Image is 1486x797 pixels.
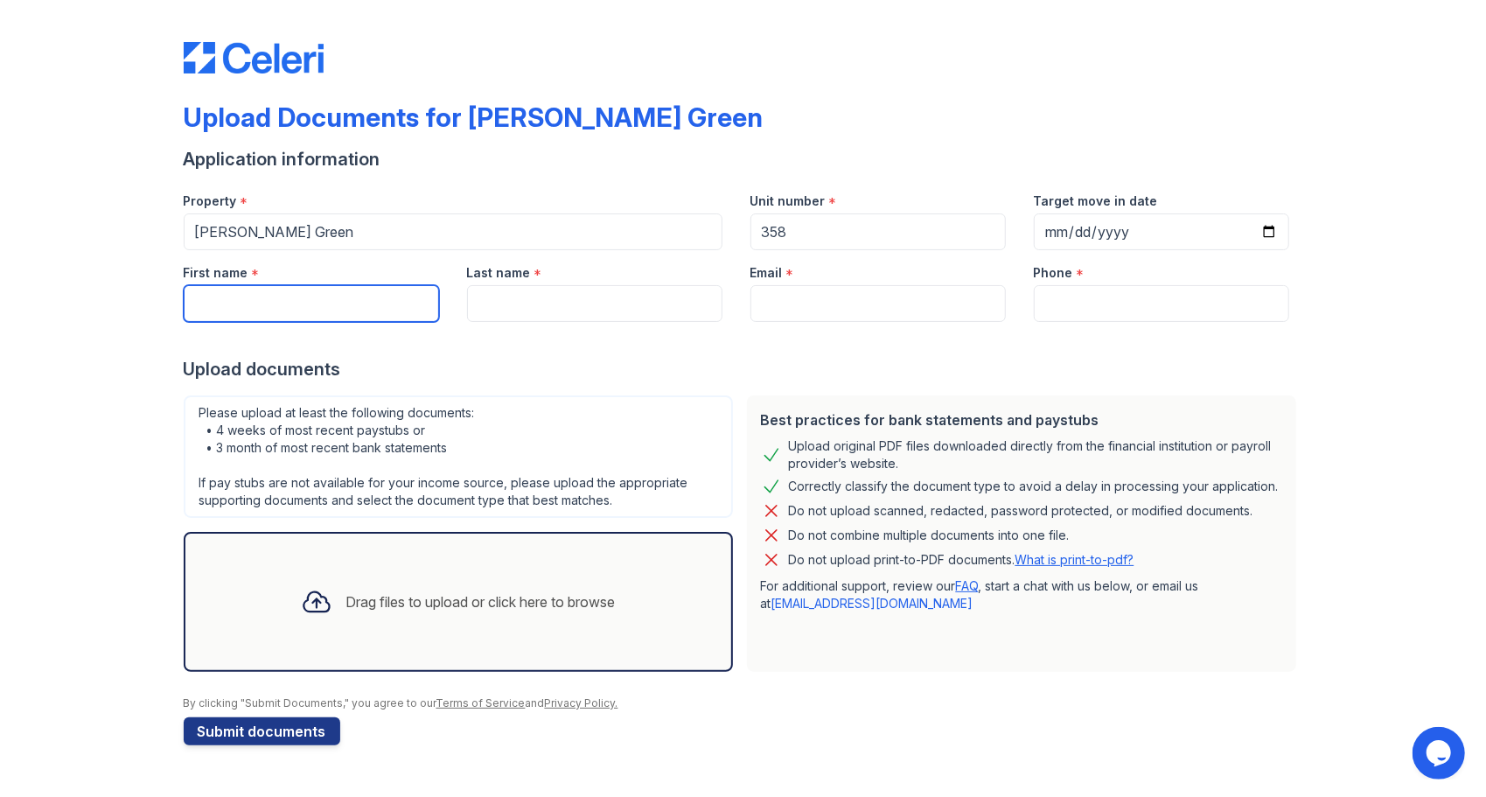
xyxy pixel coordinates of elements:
div: Correctly classify the document type to avoid a delay in processing your application. [789,476,1279,497]
p: For additional support, review our , start a chat with us below, or email us at [761,577,1282,612]
div: By clicking "Submit Documents," you agree to our and [184,696,1303,710]
div: Best practices for bank statements and paystubs [761,409,1282,430]
iframe: chat widget [1413,727,1469,780]
a: What is print-to-pdf? [1015,552,1134,567]
label: Last name [467,264,531,282]
label: Phone [1034,264,1073,282]
a: FAQ [956,578,979,593]
div: Upload original PDF files downloaded directly from the financial institution or payroll provider’... [789,437,1282,472]
label: First name [184,264,248,282]
label: Target move in date [1034,192,1158,210]
div: Drag files to upload or click here to browse [346,591,616,612]
label: Property [184,192,237,210]
a: Privacy Policy. [545,696,618,710]
div: Do not upload scanned, redacted, password protected, or modified documents. [789,500,1253,521]
button: Submit documents [184,717,340,745]
p: Do not upload print-to-PDF documents. [789,551,1134,569]
div: Application information [184,147,1303,171]
label: Email [750,264,783,282]
img: CE_Logo_Blue-a8612792a0a2168367f1c8372b55b34899dd931a85d93a1a3d3e32e68fde9ad4.png [184,42,324,73]
div: Upload Documents for [PERSON_NAME] Green [184,101,764,133]
a: Terms of Service [436,696,526,710]
div: Do not combine multiple documents into one file. [789,525,1070,546]
div: Upload documents [184,357,1303,381]
label: Unit number [750,192,826,210]
div: Please upload at least the following documents: • 4 weeks of most recent paystubs or • 3 month of... [184,395,733,518]
a: [EMAIL_ADDRESS][DOMAIN_NAME] [771,596,973,611]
